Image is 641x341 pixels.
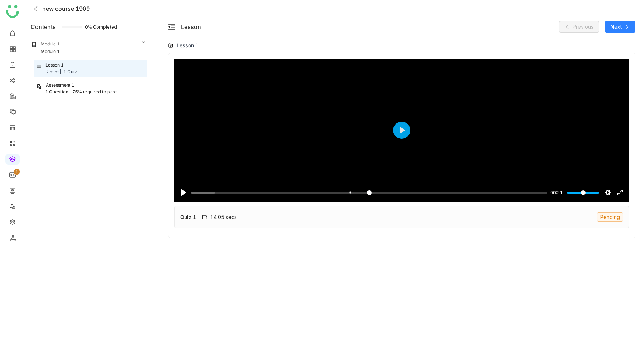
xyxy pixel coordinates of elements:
img: lesson.svg [37,63,41,68]
div: Module 1Module 1 [26,36,151,60]
button: menu-fold [168,23,175,31]
span: | [60,69,61,74]
input: Volume [567,189,599,196]
span: Next [611,23,622,31]
button: Play [393,122,410,139]
div: 75% required to pass [72,89,118,96]
div: 1 Quiz [63,69,77,75]
button: Play [178,187,189,198]
img: lms-folder.svg [168,43,173,48]
div: Module 1 [41,48,60,55]
div: Quiz 1 [180,213,196,221]
button: Previous [559,21,599,33]
div: 1 Question | [45,89,71,96]
span: menu-fold [168,23,175,30]
p: 1 [15,168,18,175]
button: Next [605,21,635,33]
div: Contents [31,23,56,31]
input: Seek [191,189,547,196]
span: new course 1909 [42,5,90,12]
div: Assessment 1 [46,82,74,89]
div: 14.05 secs [202,214,237,220]
div: Lesson 1 [45,62,64,69]
span: 0% Completed [85,25,94,29]
div: Pending [597,212,623,222]
img: assessment.svg [36,84,41,89]
div: Module 1 [41,41,60,48]
div: Lesson [181,23,201,31]
div: 2 mins [46,69,61,75]
nz-badge-sup: 1 [14,169,20,175]
div: Lesson 1 [177,42,199,49]
img: logo [6,5,19,18]
div: Current time [548,189,564,196]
